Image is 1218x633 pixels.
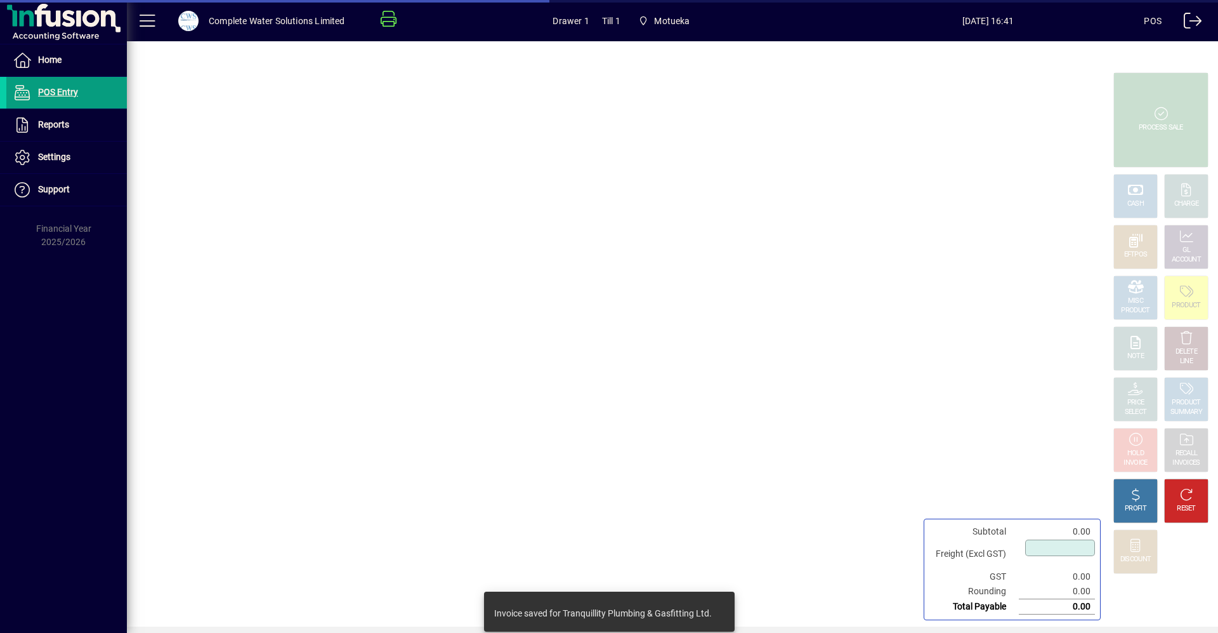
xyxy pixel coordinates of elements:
td: 0.00 [1019,570,1095,584]
span: Settings [38,152,70,162]
div: DISCOUNT [1120,555,1151,564]
span: [DATE] 16:41 [832,11,1144,31]
div: SUMMARY [1170,408,1202,417]
td: 0.00 [1019,584,1095,599]
span: Till 1 [602,11,620,31]
td: Subtotal [929,524,1019,539]
div: Complete Water Solutions Limited [209,11,345,31]
span: Reports [38,119,69,130]
div: SELECT [1125,408,1147,417]
a: Support [6,174,127,206]
div: ACCOUNT [1172,255,1201,265]
div: CHARGE [1174,199,1199,209]
div: PROFIT [1125,504,1146,514]
td: GST [929,570,1019,584]
div: PRODUCT [1121,306,1149,316]
span: Support [38,184,70,194]
div: POS [1144,11,1162,31]
div: RESET [1177,504,1196,514]
a: Logout [1174,3,1202,44]
div: GL [1182,246,1191,255]
div: PRODUCT [1172,301,1200,310]
span: Motueka [654,11,690,31]
div: DELETE [1175,347,1197,357]
div: INVOICE [1123,458,1147,468]
a: Settings [6,142,127,173]
div: INVOICES [1172,458,1200,468]
div: RECALL [1175,449,1198,458]
td: 0.00 [1019,599,1095,615]
button: Profile [168,10,209,32]
td: 0.00 [1019,524,1095,539]
div: EFTPOS [1124,250,1148,260]
div: NOTE [1127,352,1144,361]
a: Reports [6,109,127,141]
div: PRICE [1127,398,1144,408]
a: Home [6,44,127,76]
td: Total Payable [929,599,1019,615]
td: Rounding [929,584,1019,599]
div: HOLD [1127,449,1144,458]
div: LINE [1180,357,1193,366]
td: Freight (Excl GST) [929,539,1019,570]
div: PROCESS SALE [1139,123,1183,133]
div: Invoice saved for Tranquillity Plumbing & Gasfitting Ltd. [494,607,712,620]
span: Drawer 1 [553,11,589,31]
div: CASH [1127,199,1144,209]
span: Home [38,55,62,65]
span: Motueka [633,10,695,32]
div: PRODUCT [1172,398,1200,408]
span: POS Entry [38,87,78,97]
div: MISC [1128,297,1143,306]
